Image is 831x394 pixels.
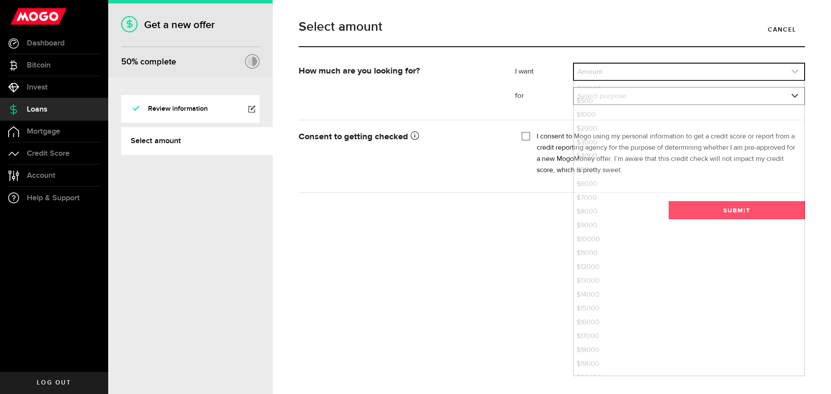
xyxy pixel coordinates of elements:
div: % complete [121,54,176,70]
li: $4000 [574,150,804,163]
li: $11000 [574,247,804,260]
h1: Get a new offer [121,19,260,31]
span: Mortgage [27,128,60,135]
span: Account [27,172,55,179]
li: $500 [574,94,804,108]
li: $20000 [574,371,804,385]
strong: Consent to getting checked [299,132,419,141]
li: $5000 [574,163,804,177]
span: Dashboard [27,39,64,47]
li: $7000 [574,191,804,205]
a: expand select [574,64,804,80]
strong: How much are you looking for? [299,67,420,75]
li: $9000 [574,219,804,233]
li: $15000 [574,302,804,316]
span: 50 [121,57,132,67]
li: $17000 [574,330,804,343]
li: $8000 [574,205,804,219]
a: Cancel [759,20,805,38]
a: Select amount [121,127,273,155]
li: $1000 [574,108,804,122]
span: Bitcoin [27,61,51,69]
li: $16000 [574,316,804,330]
li: $12000 [574,260,804,274]
li: Amount [574,80,804,94]
label: I consent to Mogo using my personal information to get a credit score or report from a credit rep... [537,131,799,176]
span: Invest [27,83,48,91]
span: Help & Support [27,194,80,202]
li: $13000 [574,274,804,288]
label: for [515,91,573,101]
li: $3000 [574,136,804,150]
li: $2000 [574,122,804,136]
li: $6000 [574,177,804,191]
span: Log out [37,380,71,386]
button: Open LiveChat chat widget [7,3,33,29]
li: $14000 [574,288,804,302]
li: $18000 [574,343,804,357]
label: I want [515,67,573,77]
span: Credit Score [27,150,70,157]
span: Loans [27,106,47,113]
a: Review information [121,95,260,123]
li: $10000 [574,233,804,247]
h1: Select amount [299,20,805,33]
li: $19000 [574,357,804,371]
input: I consent to Mogo using my personal information to get a credit score or report from a credit rep... [522,131,530,140]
